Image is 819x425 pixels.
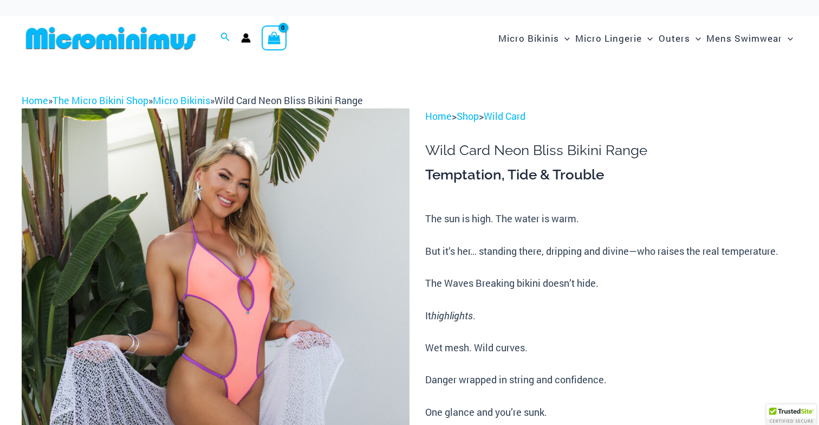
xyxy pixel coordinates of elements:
span: Menu Toggle [690,24,701,52]
span: Menu Toggle [559,24,570,52]
span: Mens Swimwear [706,24,782,52]
span: » » » [22,94,363,107]
div: TrustedSite Certified [766,404,816,425]
a: Home [22,94,48,107]
a: Account icon link [241,33,251,43]
h1: Wild Card Neon Bliss Bikini Range [425,142,797,159]
span: Micro Bikinis [498,24,559,52]
span: Menu Toggle [642,24,653,52]
a: The Micro Bikini Shop [53,94,148,107]
span: Wild Card Neon Bliss Bikini Range [214,94,363,107]
a: Mens SwimwearMenu ToggleMenu Toggle [704,22,796,55]
a: Micro Bikinis [153,94,210,107]
a: Shop [457,110,479,123]
a: Home [425,110,452,123]
a: View Shopping Cart, empty [262,25,287,50]
a: OutersMenu ToggleMenu Toggle [656,22,704,55]
p: > > [425,108,797,125]
i: highlights [431,309,473,322]
a: Search icon link [220,31,230,45]
a: Micro LingerieMenu ToggleMenu Toggle [573,22,655,55]
a: Wild Card [484,110,525,123]
h3: Temptation, Tide & Trouble [425,166,797,184]
a: Micro BikinisMenu ToggleMenu Toggle [496,22,573,55]
span: Outers [659,24,690,52]
nav: Site Navigation [494,20,797,56]
img: MM SHOP LOGO FLAT [22,26,200,50]
span: Menu Toggle [782,24,793,52]
span: Micro Lingerie [575,24,642,52]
